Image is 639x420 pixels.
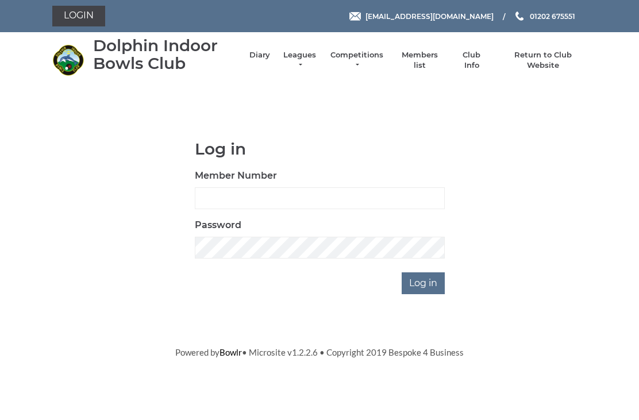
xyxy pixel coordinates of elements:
[515,11,523,21] img: Phone us
[195,169,277,183] label: Member Number
[93,37,238,72] div: Dolphin Indoor Bowls Club
[329,50,384,71] a: Competitions
[455,50,488,71] a: Club Info
[175,347,464,357] span: Powered by • Microsite v1.2.2.6 • Copyright 2019 Bespoke 4 Business
[365,11,494,20] span: [EMAIL_ADDRESS][DOMAIN_NAME]
[249,50,270,60] a: Diary
[395,50,443,71] a: Members list
[349,11,494,22] a: Email [EMAIL_ADDRESS][DOMAIN_NAME]
[52,44,84,76] img: Dolphin Indoor Bowls Club
[500,50,587,71] a: Return to Club Website
[402,272,445,294] input: Log in
[514,11,575,22] a: Phone us 01202 675551
[282,50,318,71] a: Leagues
[530,11,575,20] span: 01202 675551
[52,6,105,26] a: Login
[349,12,361,21] img: Email
[195,140,445,158] h1: Log in
[195,218,241,232] label: Password
[220,347,242,357] a: Bowlr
